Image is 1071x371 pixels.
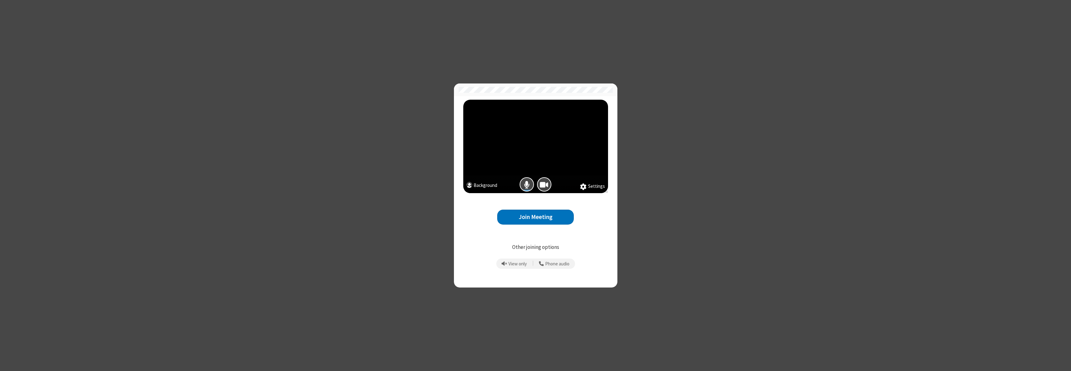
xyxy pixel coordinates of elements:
button: Mic is on [520,177,534,192]
button: Use your phone for mic and speaker while you view the meeting on this device. [537,259,572,269]
button: Prevent echo when there is already an active mic and speaker in the room. [499,259,529,269]
button: Background [466,182,497,190]
span: | [532,259,534,268]
span: Phone audio [545,261,569,267]
button: Settings [580,183,605,190]
p: Other joining options [463,243,608,251]
button: Camera is on [537,177,551,192]
span: View only [508,261,527,267]
button: Join Meeting [497,210,574,225]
